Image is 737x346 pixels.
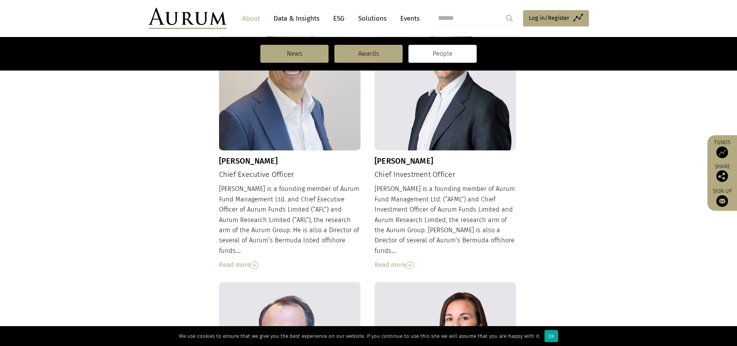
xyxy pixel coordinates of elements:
a: News [260,45,329,63]
h4: Chief Executive Officer [219,170,361,179]
a: About [238,11,264,26]
div: Read more [375,260,516,270]
a: Events [396,11,420,26]
img: Aurum [148,8,226,29]
a: Awards [334,45,403,63]
h3: [PERSON_NAME] [375,156,516,166]
a: Sign up [711,188,733,207]
div: Share [711,164,733,182]
div: [PERSON_NAME] is a founding member of Aurum Fund Management Ltd. (“AFML”) and Chief Investment Of... [375,184,516,270]
img: Sign up to our newsletter [716,195,728,207]
h3: [PERSON_NAME] [219,156,361,166]
a: Data & Insights [270,11,323,26]
input: Submit [502,11,517,26]
a: ESG [329,11,348,26]
img: Read More [251,261,258,269]
div: Read more [219,260,361,270]
div: [PERSON_NAME] is a founding member of Aurum Fund Management Ltd. and Chief Executive Officer of A... [219,184,361,270]
h4: Chief Investment Officer [375,170,516,179]
a: Log in/Register [523,10,589,26]
div: Ok [544,330,558,342]
a: People [408,45,477,63]
img: Access Funds [716,147,728,158]
img: Share this post [716,170,728,182]
a: Solutions [354,11,391,26]
a: Funds [711,139,733,158]
img: Read More [406,261,414,269]
span: Log in/Register [529,13,569,23]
